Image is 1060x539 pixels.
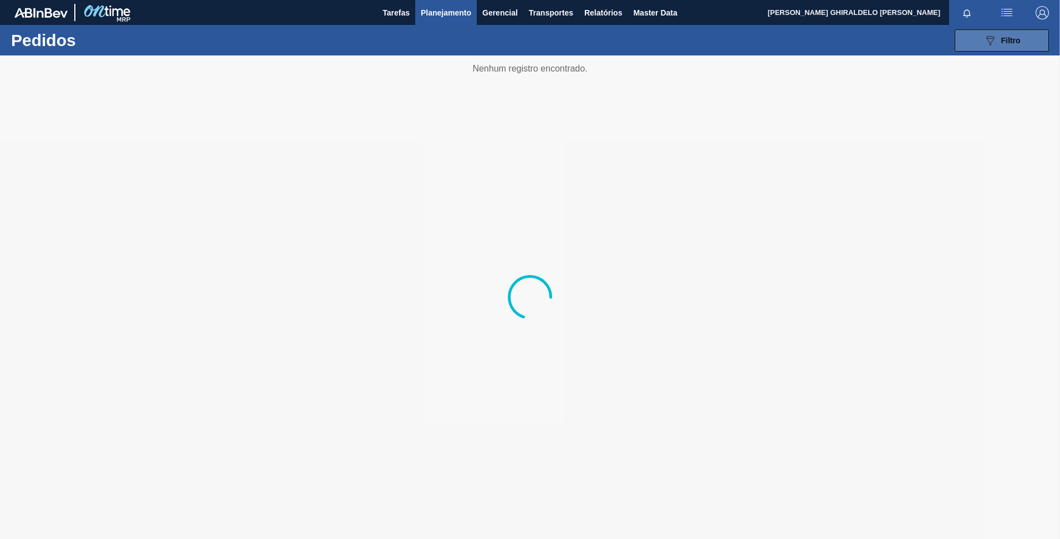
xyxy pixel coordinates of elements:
[1000,6,1013,19] img: userActions
[421,6,471,19] span: Planejamento
[383,6,410,19] span: Tarefas
[1001,36,1021,45] span: Filtro
[949,5,985,21] button: Notificações
[584,6,622,19] span: Relatórios
[11,34,177,47] h1: Pedidos
[482,6,518,19] span: Gerencial
[955,29,1049,52] button: Filtro
[1036,6,1049,19] img: Logout
[14,8,68,18] img: TNhmsLtSVTkK8tSr43FrP2fwEKptu5GPRR3wAAAABJRU5ErkJggg==
[633,6,677,19] span: Master Data
[529,6,573,19] span: Transportes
